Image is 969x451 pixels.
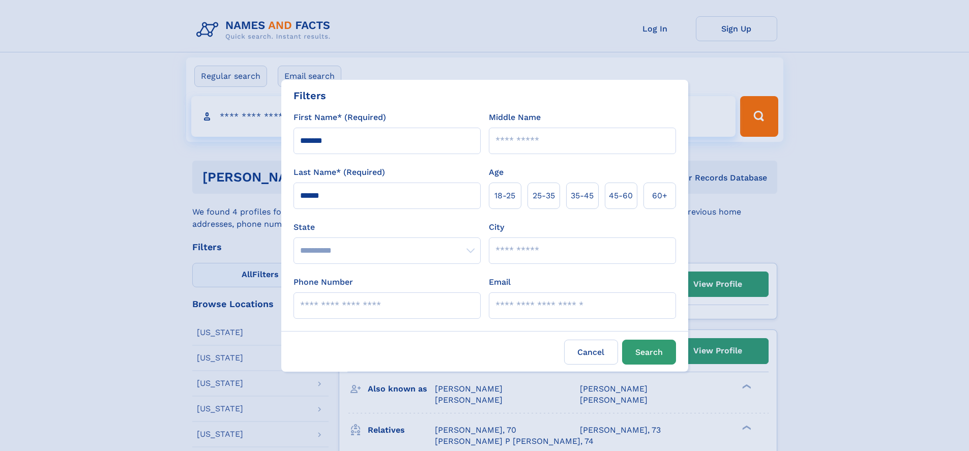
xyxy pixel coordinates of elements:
[489,111,541,124] label: Middle Name
[652,190,667,202] span: 60+
[293,166,385,178] label: Last Name* (Required)
[622,340,676,365] button: Search
[489,221,504,233] label: City
[564,340,618,365] label: Cancel
[293,88,326,103] div: Filters
[489,166,504,178] label: Age
[533,190,555,202] span: 25‑35
[293,111,386,124] label: First Name* (Required)
[609,190,633,202] span: 45‑60
[494,190,515,202] span: 18‑25
[293,276,353,288] label: Phone Number
[293,221,481,233] label: State
[489,276,511,288] label: Email
[571,190,594,202] span: 35‑45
